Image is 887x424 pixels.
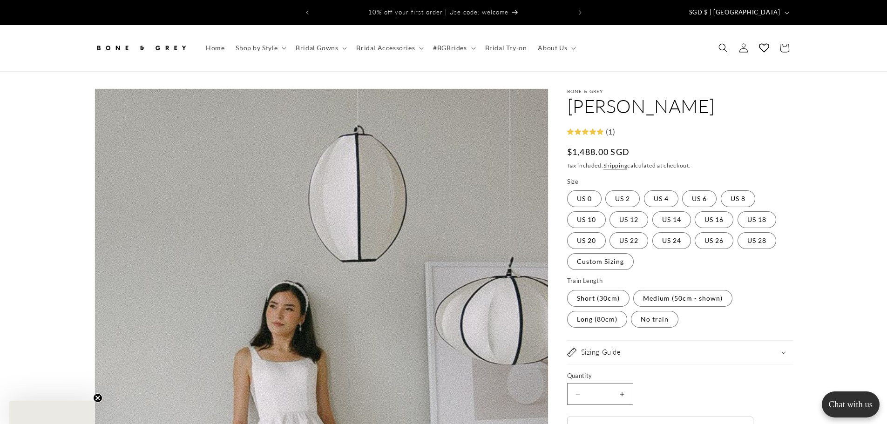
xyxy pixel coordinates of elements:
[822,399,880,410] p: Chat with us
[236,44,278,52] span: Shop by Style
[570,4,590,21] button: Next announcement
[297,4,318,21] button: Previous announcement
[433,44,467,52] span: #BGBrides
[652,232,691,249] label: US 24
[200,38,230,58] a: Home
[567,311,627,328] label: Long (80cm)
[567,146,630,158] span: $1,488.00 SGD
[485,44,527,52] span: Bridal Try-on
[631,311,678,328] label: No train
[738,232,776,249] label: US 28
[356,44,415,52] span: Bridal Accessories
[538,44,567,52] span: About Us
[567,94,793,118] h1: [PERSON_NAME]
[633,290,732,307] label: Medium (50cm - shown)
[567,232,606,249] label: US 20
[95,38,188,58] img: Bone and Grey Bridal
[738,211,776,228] label: US 18
[684,4,793,21] button: SGD $ | [GEOGRAPHIC_DATA]
[567,276,604,286] legend: Train Length
[567,290,630,307] label: Short (30cm)
[581,348,621,357] h2: Sizing Guide
[567,88,793,94] p: Bone & Grey
[603,162,628,169] a: Shipping
[695,232,733,249] label: US 26
[609,232,648,249] label: US 22
[206,44,224,52] span: Home
[713,38,733,58] summary: Search
[682,190,717,207] label: US 6
[230,38,290,58] summary: Shop by Style
[567,253,634,270] label: Custom Sizing
[603,125,616,139] div: (1)
[605,190,640,207] label: US 2
[689,8,780,17] span: SGD $ | [GEOGRAPHIC_DATA]
[290,38,351,58] summary: Bridal Gowns
[652,211,691,228] label: US 14
[480,38,533,58] a: Bridal Try-on
[567,341,793,364] summary: Sizing Guide
[567,371,772,381] label: Quantity
[91,34,191,62] a: Bone and Grey Bridal
[567,161,793,170] div: Tax included. calculated at checkout.
[368,8,508,16] span: 10% off your first order | Use code: welcome
[93,393,102,403] button: Close teaser
[822,391,880,417] button: Open chatbox
[532,38,580,58] summary: About Us
[296,44,338,52] span: Bridal Gowns
[644,190,678,207] label: US 4
[427,38,479,58] summary: #BGBrides
[567,177,580,187] legend: Size
[695,211,733,228] label: US 16
[351,38,427,58] summary: Bridal Accessories
[567,211,606,228] label: US 10
[567,190,602,207] label: US 0
[609,211,648,228] label: US 12
[9,401,95,424] div: Close teaser
[721,190,755,207] label: US 8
